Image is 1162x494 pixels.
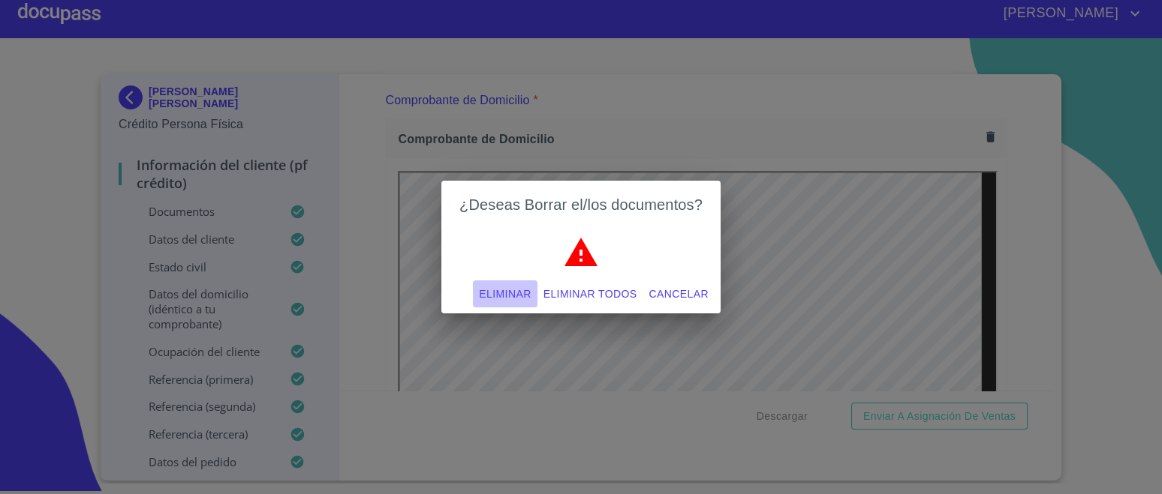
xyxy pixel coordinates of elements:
[543,285,637,304] span: Eliminar todos
[649,285,709,304] span: Cancelar
[459,193,703,217] h2: ¿Deseas Borrar el/los documentos?
[537,280,643,308] button: Eliminar todos
[643,280,715,308] button: Cancelar
[479,285,531,304] span: Eliminar
[473,280,537,308] button: Eliminar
